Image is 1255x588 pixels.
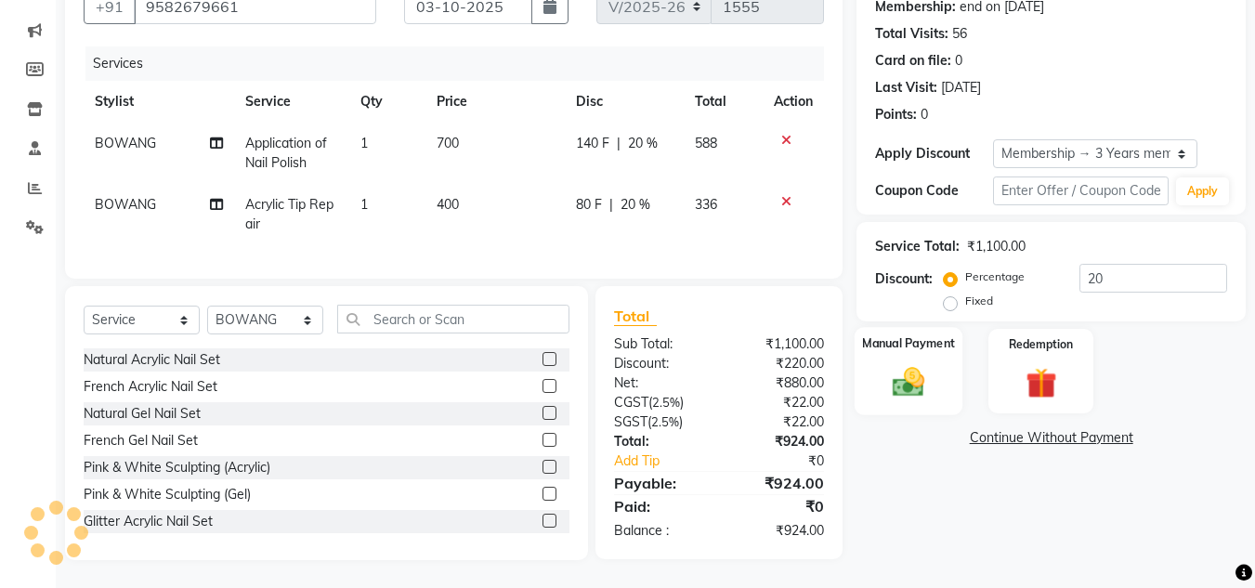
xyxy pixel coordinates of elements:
[965,293,993,309] label: Fixed
[882,363,935,400] img: _cash.svg
[719,354,838,373] div: ₹220.00
[84,431,198,451] div: French Gel Nail Set
[600,495,719,517] div: Paid:
[600,393,719,412] div: ( )
[84,404,201,424] div: Natural Gel Nail Set
[651,414,679,429] span: 2.5%
[739,451,839,471] div: ₹0
[437,196,459,213] span: 400
[617,134,621,153] span: |
[719,432,838,451] div: ₹924.00
[84,81,234,123] th: Stylist
[600,354,719,373] div: Discount:
[84,377,217,397] div: French Acrylic Nail Set
[576,134,609,153] span: 140 F
[1016,364,1066,402] img: _gift.svg
[719,373,838,393] div: ₹880.00
[967,237,1026,256] div: ₹1,100.00
[600,412,719,432] div: ( )
[719,495,838,517] div: ₹0
[600,472,719,494] div: Payable:
[621,195,650,215] span: 20 %
[349,81,425,123] th: Qty
[84,458,270,477] div: Pink & White Sculpting (Acrylic)
[360,135,368,151] span: 1
[875,105,917,124] div: Points:
[875,181,992,201] div: Coupon Code
[684,81,764,123] th: Total
[875,24,948,44] div: Total Visits:
[993,176,1169,205] input: Enter Offer / Coupon Code
[600,373,719,393] div: Net:
[84,485,251,504] div: Pink & White Sculpting (Gel)
[337,305,569,333] input: Search or Scan
[941,78,981,98] div: [DATE]
[862,334,955,352] label: Manual Payment
[609,195,613,215] span: |
[1009,336,1073,353] label: Redemption
[437,135,459,151] span: 700
[952,24,967,44] div: 56
[84,350,220,370] div: Natural Acrylic Nail Set
[719,393,838,412] div: ₹22.00
[600,334,719,354] div: Sub Total:
[875,237,960,256] div: Service Total:
[719,334,838,354] div: ₹1,100.00
[965,268,1025,285] label: Percentage
[719,472,838,494] div: ₹924.00
[245,135,327,171] span: Application of Nail Polish
[234,81,348,123] th: Service
[600,432,719,451] div: Total:
[875,269,933,289] div: Discount:
[1176,177,1229,205] button: Apply
[719,412,838,432] div: ₹22.00
[875,78,937,98] div: Last Visit:
[600,521,719,541] div: Balance :
[95,196,156,213] span: BOWANG
[695,196,717,213] span: 336
[652,395,680,410] span: 2.5%
[576,195,602,215] span: 80 F
[695,135,717,151] span: 588
[875,144,992,163] div: Apply Discount
[84,512,213,531] div: Glitter Acrylic Nail Set
[614,394,648,411] span: CGST
[360,196,368,213] span: 1
[628,134,658,153] span: 20 %
[719,521,838,541] div: ₹924.00
[600,451,739,471] a: Add Tip
[875,51,951,71] div: Card on file:
[245,196,333,232] span: Acrylic Tip Repair
[565,81,683,123] th: Disc
[860,428,1242,448] a: Continue Without Payment
[614,413,647,430] span: SGST
[85,46,838,81] div: Services
[614,307,657,326] span: Total
[95,135,156,151] span: BOWANG
[955,51,962,71] div: 0
[763,81,824,123] th: Action
[921,105,928,124] div: 0
[425,81,566,123] th: Price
